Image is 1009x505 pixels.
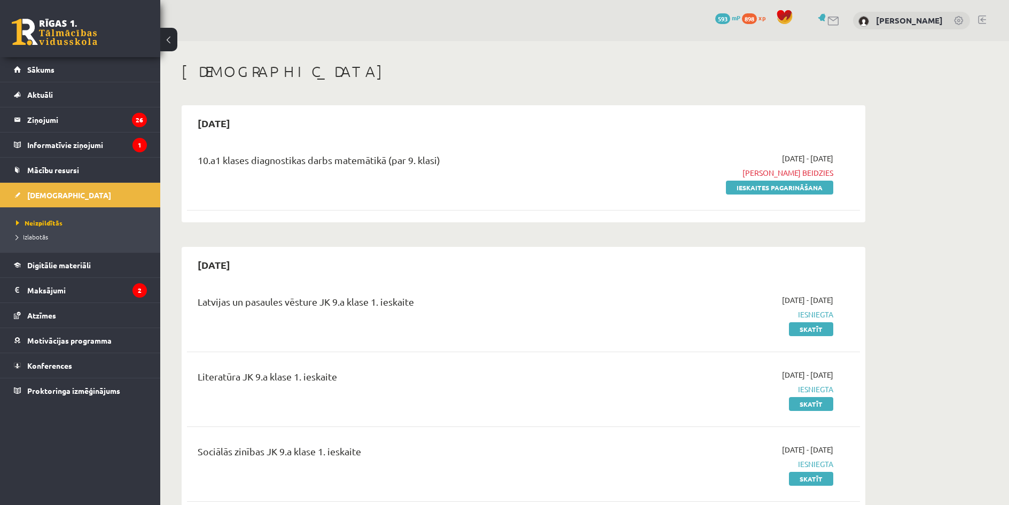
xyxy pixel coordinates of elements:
div: Sociālās zinības JK 9.a klase 1. ieskaite [198,444,616,464]
a: Ziņojumi26 [14,107,147,132]
span: Izlabotās [16,232,48,241]
a: Maksājumi2 [14,278,147,302]
a: Mācību resursi [14,158,147,182]
span: Sākums [27,65,54,74]
legend: Informatīvie ziņojumi [27,133,147,157]
span: 593 [715,13,730,24]
span: Atzīmes [27,310,56,320]
span: Proktoringa izmēģinājums [27,386,120,395]
span: [DATE] - [DATE] [782,153,833,164]
h1: [DEMOGRAPHIC_DATA] [182,63,865,81]
a: Proktoringa izmēģinājums [14,378,147,403]
span: mP [732,13,740,22]
span: Neizpildītās [16,219,62,227]
span: Konferences [27,361,72,370]
a: Konferences [14,353,147,378]
span: Iesniegta [632,459,833,470]
span: [DATE] - [DATE] [782,369,833,380]
span: [PERSON_NAME] beidzies [632,167,833,178]
a: Izlabotās [16,232,150,242]
i: 2 [132,283,147,298]
a: Aktuāli [14,82,147,107]
span: 898 [742,13,757,24]
a: Ieskaites pagarināšana [726,181,833,195]
a: Atzīmes [14,303,147,328]
a: Skatīt [789,322,833,336]
a: 898 xp [742,13,771,22]
a: Rīgas 1. Tālmācības vidusskola [12,19,97,45]
span: Motivācijas programma [27,336,112,345]
img: Una Heislere [858,16,869,27]
a: Skatīt [789,397,833,411]
div: Latvijas un pasaules vēsture JK 9.a klase 1. ieskaite [198,294,616,314]
span: Mācību resursi [27,165,79,175]
a: Digitālie materiāli [14,253,147,277]
span: [DEMOGRAPHIC_DATA] [27,190,111,200]
a: Motivācijas programma [14,328,147,353]
span: Iesniegta [632,309,833,320]
span: Iesniegta [632,384,833,395]
a: Sākums [14,57,147,82]
a: 593 mP [715,13,740,22]
span: xp [758,13,765,22]
a: Skatīt [789,472,833,486]
h2: [DATE] [187,252,241,277]
div: Literatūra JK 9.a klase 1. ieskaite [198,369,616,389]
a: [DEMOGRAPHIC_DATA] [14,183,147,207]
a: [PERSON_NAME] [876,15,943,26]
div: 10.a1 klases diagnostikas darbs matemātikā (par 9. klasi) [198,153,616,173]
span: [DATE] - [DATE] [782,294,833,306]
a: Neizpildītās [16,218,150,228]
span: Aktuāli [27,90,53,99]
legend: Ziņojumi [27,107,147,132]
span: Digitālie materiāli [27,260,91,270]
i: 1 [132,138,147,152]
h2: [DATE] [187,111,241,136]
i: 26 [132,113,147,127]
a: Informatīvie ziņojumi1 [14,133,147,157]
span: [DATE] - [DATE] [782,444,833,455]
legend: Maksājumi [27,278,147,302]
